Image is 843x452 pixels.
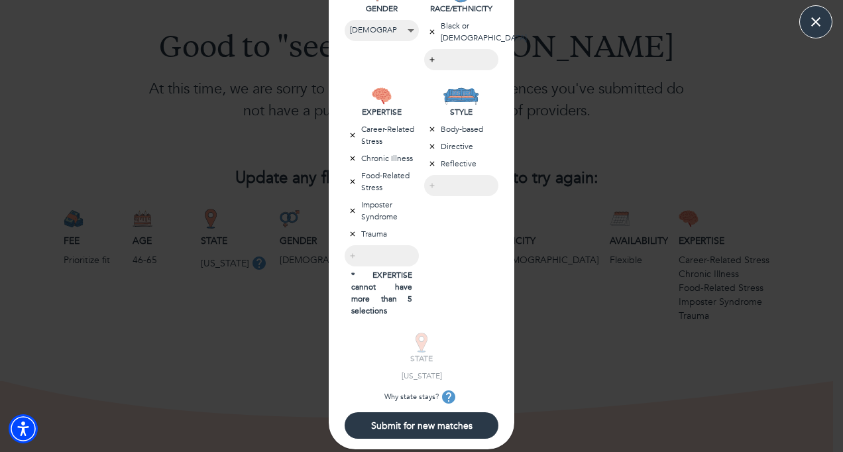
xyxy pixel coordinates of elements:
p: STATE [384,353,459,365]
img: STYLE [443,86,479,106]
p: GENDER [345,3,419,15]
p: Food-Related Stress [345,170,419,194]
p: RACE/ETHNICITY [424,3,498,15]
p: EXPERTISE [345,106,419,118]
p: Body-based [424,123,498,135]
p: * EXPERTISE cannot have more than 5 selections [345,266,419,317]
p: STYLE [424,106,498,118]
button: tooltip [439,387,459,407]
p: Chronic Illness [345,152,419,164]
p: Black or [DEMOGRAPHIC_DATA] [424,20,498,44]
p: Reflective [424,158,498,170]
p: [US_STATE] [384,370,459,382]
span: Submit for new matches [350,420,493,432]
p: Directive [424,141,498,152]
div: Accessibility Menu [9,414,38,443]
p: Imposter Syndrome [345,199,419,223]
p: Why state stays? [384,387,459,407]
p: Career-Related Stress [345,123,419,147]
img: STATE [412,333,431,353]
img: EXPERTISE [372,86,392,106]
p: Trauma [345,228,419,240]
button: Submit for new matches [345,412,498,439]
